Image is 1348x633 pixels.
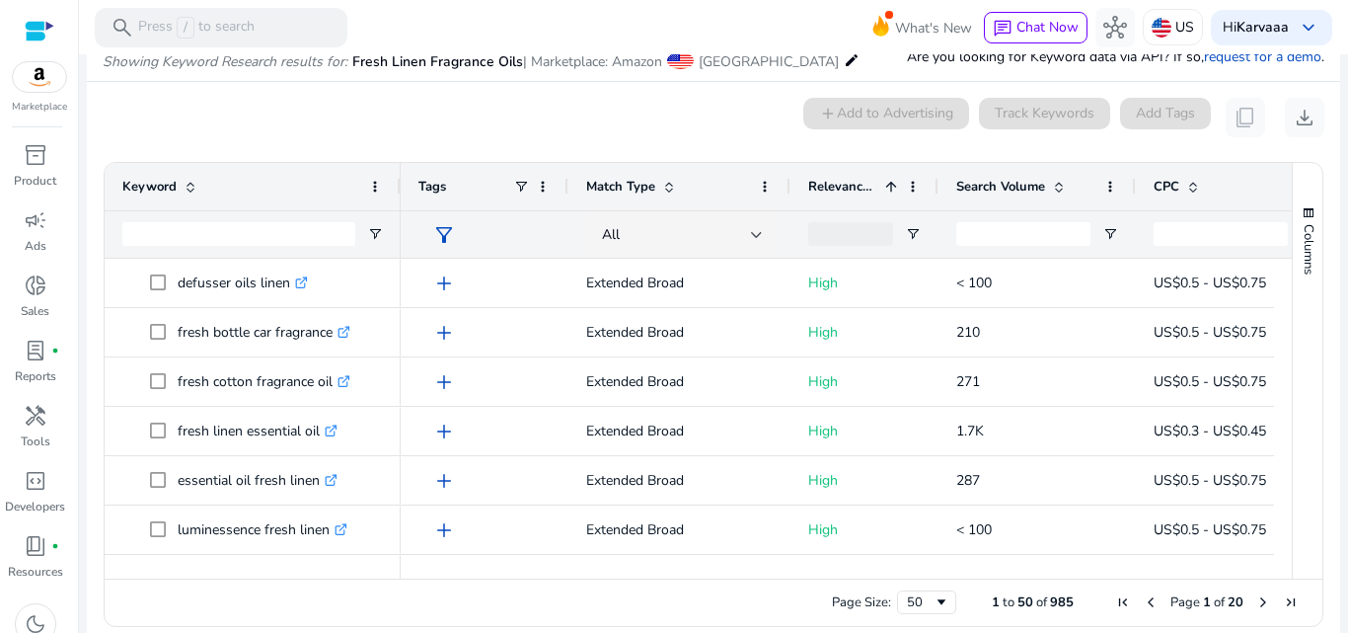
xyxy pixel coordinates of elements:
[699,52,839,71] span: [GEOGRAPHIC_DATA]
[111,16,134,40] span: search
[432,272,456,295] span: add
[586,460,773,501] p: Extended Broad
[367,226,383,242] button: Open Filter Menu
[178,559,347,599] p: diffuser oils fresh scents
[178,312,350,353] p: fresh bottle car fragrance
[808,559,921,599] p: High
[1255,594,1271,610] div: Next Page
[1236,18,1289,37] b: Karvaaa
[51,347,59,355] span: fiber_manual_record
[1115,594,1131,610] div: First Page
[1152,18,1171,38] img: us.svg
[523,52,662,71] span: | Marketplace: Amazon
[1154,471,1266,490] span: US$0.5 - US$0.75
[1016,18,1079,37] span: Chat Now
[5,498,65,515] p: Developers
[844,48,860,72] mat-icon: edit
[1283,594,1299,610] div: Last Page
[808,312,921,353] p: High
[1203,593,1211,611] span: 1
[1154,274,1266,292] span: US$0.5 - US$0.75
[956,422,984,440] span: 1.7K
[24,469,47,493] span: code_blocks
[956,323,980,342] span: 210
[1154,422,1266,440] span: US$0.3 - US$0.45
[808,263,921,303] p: High
[586,361,773,402] p: Extended Broad
[432,321,456,345] span: add
[178,263,308,303] p: defusser oils linen
[432,370,456,394] span: add
[122,178,177,196] span: Keyword
[905,226,921,242] button: Open Filter Menu
[895,11,972,45] span: What's New
[1095,8,1135,47] button: hub
[1214,593,1225,611] span: of
[432,518,456,542] span: add
[1228,593,1243,611] span: 20
[51,542,59,550] span: fiber_manual_record
[586,178,655,196] span: Match Type
[586,510,773,550] p: Extended Broad
[992,593,1000,611] span: 1
[808,510,921,550] p: High
[832,593,891,611] div: Page Size:
[178,361,350,402] p: fresh cotton fragrance oil
[178,411,337,451] p: fresh linen essential oil
[103,52,347,71] i: Showing Keyword Research results for:
[586,312,773,353] p: Extended Broad
[178,460,337,501] p: essential oil fresh linen
[1154,323,1266,342] span: US$0.5 - US$0.75
[24,534,47,558] span: book_4
[956,222,1090,246] input: Search Volume Filter Input
[808,361,921,402] p: High
[1175,10,1194,44] p: US
[432,420,456,443] span: add
[907,593,934,611] div: 50
[586,411,773,451] p: Extended Broad
[14,172,56,190] p: Product
[956,520,992,539] span: < 100
[8,563,63,581] p: Resources
[956,178,1045,196] span: Search Volume
[1154,520,1266,539] span: US$0.5 - US$0.75
[432,469,456,493] span: add
[1293,106,1316,129] span: download
[1154,222,1288,246] input: CPC Filter Input
[13,62,66,92] img: amazon.svg
[138,17,255,39] p: Press to search
[122,222,355,246] input: Keyword Filter Input
[1223,21,1289,35] p: Hi
[352,52,523,71] span: Fresh Linen Fragrance Oils
[897,591,956,614] div: Page Size
[1102,226,1118,242] button: Open Filter Menu
[1300,224,1317,275] span: Columns
[1003,593,1014,611] span: to
[12,100,67,115] p: Marketplace
[21,302,49,320] p: Sales
[15,367,56,385] p: Reports
[24,208,47,232] span: campaign
[956,372,980,391] span: 271
[1154,178,1179,196] span: CPC
[1036,593,1047,611] span: of
[956,471,980,490] span: 287
[586,263,773,303] p: Extended Broad
[993,19,1012,39] span: chat
[24,274,47,297] span: donut_small
[1154,372,1266,391] span: US$0.5 - US$0.75
[24,404,47,428] span: handyman
[178,510,347,550] p: luminessence fresh linen
[1103,16,1127,40] span: hub
[808,178,877,196] span: Relevance Score
[24,143,47,167] span: inventory_2
[418,178,446,196] span: Tags
[1050,593,1074,611] span: 985
[21,433,50,450] p: Tools
[956,274,992,292] span: < 100
[1143,594,1159,610] div: Previous Page
[586,559,773,599] p: Extended Broad
[808,411,921,451] p: High
[1017,593,1033,611] span: 50
[177,17,194,39] span: /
